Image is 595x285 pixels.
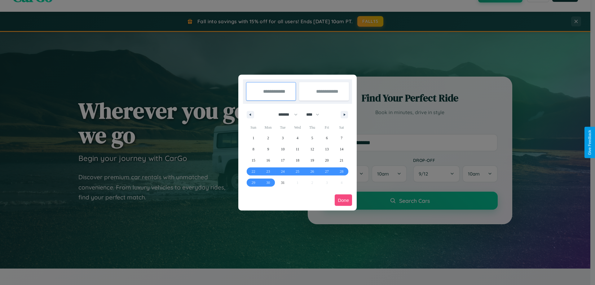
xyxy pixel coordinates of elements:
span: 24 [281,166,285,177]
button: 3 [275,132,290,144]
span: 14 [340,144,343,155]
span: 13 [325,144,329,155]
button: 13 [320,144,334,155]
span: 25 [296,166,299,177]
span: 7 [341,132,342,144]
span: 27 [325,166,329,177]
span: 22 [252,166,255,177]
button: 17 [275,155,290,166]
button: Done [335,194,352,206]
button: 16 [261,155,275,166]
button: 7 [334,132,349,144]
span: 5 [311,132,313,144]
span: 18 [296,155,299,166]
span: 26 [310,166,314,177]
span: 4 [297,132,298,144]
button: 5 [305,132,320,144]
button: 10 [275,144,290,155]
button: 31 [275,177,290,188]
span: 6 [326,132,328,144]
span: 17 [281,155,285,166]
button: 22 [246,166,261,177]
button: 2 [261,132,275,144]
span: Thu [305,122,320,132]
span: 23 [266,166,270,177]
span: 30 [266,177,270,188]
button: 6 [320,132,334,144]
span: 1 [253,132,254,144]
button: 23 [261,166,275,177]
button: 30 [261,177,275,188]
span: 21 [340,155,343,166]
span: 2 [267,132,269,144]
button: 12 [305,144,320,155]
span: 15 [252,155,255,166]
button: 20 [320,155,334,166]
button: 18 [290,155,305,166]
span: Fri [320,122,334,132]
span: Mon [261,122,275,132]
button: 15 [246,155,261,166]
button: 26 [305,166,320,177]
button: 9 [261,144,275,155]
span: Wed [290,122,305,132]
button: 8 [246,144,261,155]
span: 10 [281,144,285,155]
span: 29 [252,177,255,188]
span: 12 [310,144,314,155]
span: 20 [325,155,329,166]
span: 16 [266,155,270,166]
button: 1 [246,132,261,144]
span: 28 [340,166,343,177]
button: 11 [290,144,305,155]
span: 19 [310,155,314,166]
button: 19 [305,155,320,166]
button: 4 [290,132,305,144]
span: Sun [246,122,261,132]
div: Give Feedback [588,130,592,155]
span: 3 [282,132,284,144]
span: 31 [281,177,285,188]
span: 11 [296,144,299,155]
span: 9 [267,144,269,155]
button: 24 [275,166,290,177]
button: 25 [290,166,305,177]
button: 29 [246,177,261,188]
span: 8 [253,144,254,155]
button: 14 [334,144,349,155]
button: 21 [334,155,349,166]
span: Sat [334,122,349,132]
span: Tue [275,122,290,132]
button: 28 [334,166,349,177]
button: 27 [320,166,334,177]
